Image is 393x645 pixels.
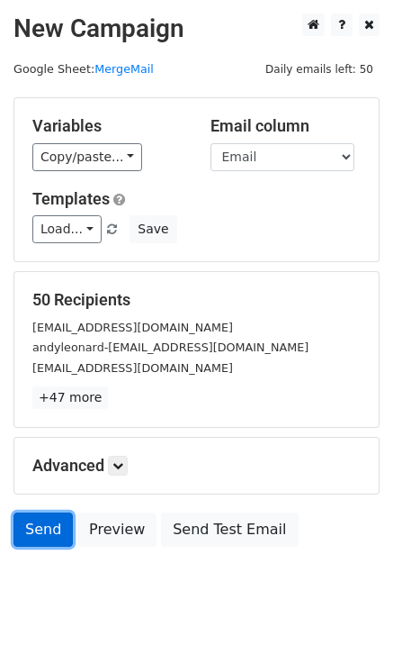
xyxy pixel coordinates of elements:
[77,513,156,547] a: Preview
[161,513,298,547] a: Send Test Email
[13,62,154,76] small: Google Sheet:
[259,59,380,79] span: Daily emails left: 50
[32,215,102,243] a: Load...
[303,559,393,645] iframe: Chat Widget
[32,143,142,171] a: Copy/paste...
[32,189,110,208] a: Templates
[32,456,361,476] h5: Advanced
[94,62,154,76] a: MergeMail
[259,62,380,76] a: Daily emails left: 50
[32,116,183,136] h5: Variables
[32,386,108,409] a: +47 more
[32,290,361,310] h5: 50 Recipients
[32,341,308,354] small: andyleonard-[EMAIL_ADDRESS][DOMAIN_NAME]
[32,321,233,334] small: [EMAIL_ADDRESS][DOMAIN_NAME]
[13,14,380,44] h2: New Campaign
[130,215,176,243] button: Save
[13,513,73,547] a: Send
[32,361,233,375] small: [EMAIL_ADDRESS][DOMAIN_NAME]
[210,116,362,136] h5: Email column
